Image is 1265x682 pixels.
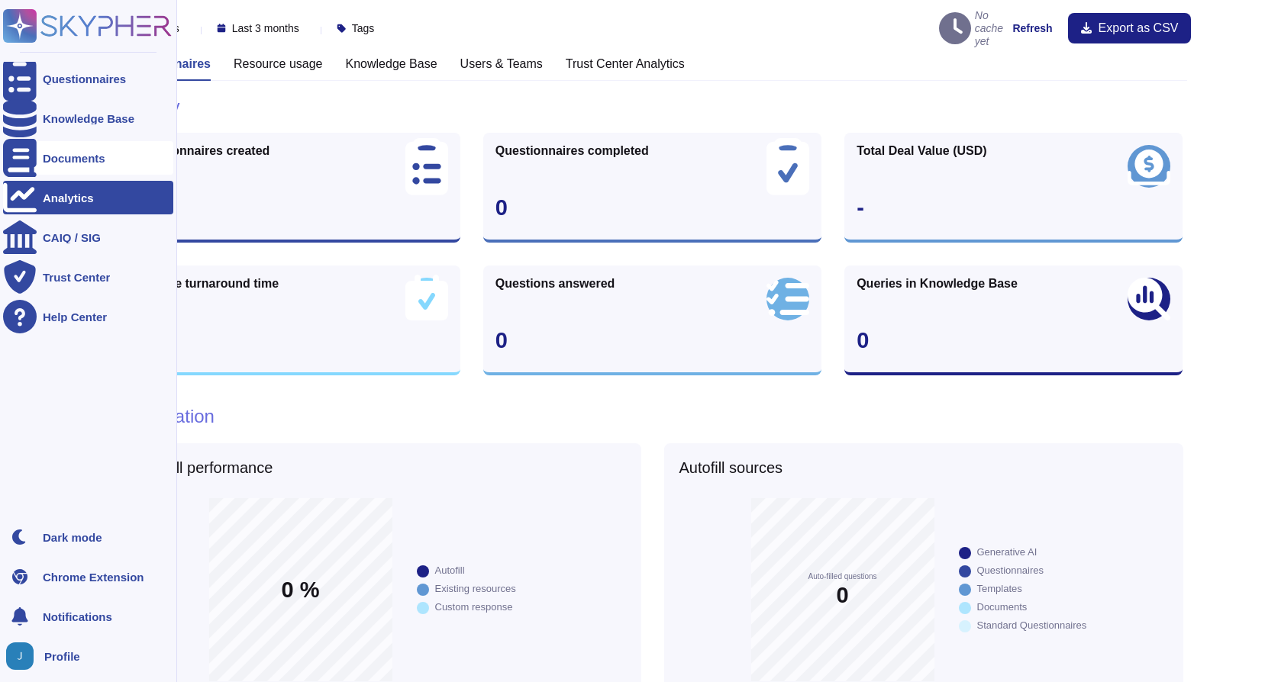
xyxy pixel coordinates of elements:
h4: No cache yet [939,9,1005,47]
div: - [134,330,448,352]
a: Trust Center [3,260,173,294]
div: Documents [43,153,105,164]
a: Documents [3,141,173,175]
h3: Questionnaires [122,56,211,71]
h5: Autofill sources [679,458,1168,477]
div: Custom response [435,602,513,612]
span: Total Deal Value (USD) [857,145,986,157]
span: 0 [836,584,848,606]
span: Profile [44,651,80,662]
h1: Activity [122,96,1183,118]
div: Dark mode [43,532,102,543]
div: Autofill [435,565,465,575]
span: Questionnaires created [134,145,270,157]
button: Export as CSV [1068,13,1191,43]
div: Standard Questionnaires [977,620,1087,630]
a: Analytics [3,181,173,214]
strong: Refresh [1012,22,1052,34]
span: Auto-filled questions [808,573,876,581]
div: Documents [977,602,1028,612]
span: Questionnaires completed [495,145,649,157]
div: - [857,197,1170,219]
div: Questionnaires [977,565,1044,575]
div: 0 [134,197,448,219]
h3: Knowledge Base [346,56,437,71]
span: Notifications [43,611,112,622]
button: user [3,639,44,673]
a: Help Center [3,300,173,333]
div: Knowledge Base [43,113,134,124]
span: Last 3 months [232,23,299,34]
span: Questions answered [495,278,615,290]
div: Questionnaires [43,73,126,85]
div: Help Center [43,311,107,323]
div: CAIQ / SIG [43,232,101,243]
div: Generative AI [977,547,1037,557]
div: Templates [977,584,1022,594]
h3: Resource usage [234,56,323,71]
div: 0 [495,197,809,219]
div: Chrome Extension [43,571,144,583]
a: CAIQ / SIG [3,220,173,254]
span: Export as CSV [1099,22,1179,34]
span: Tags [352,23,375,34]
img: user [6,642,34,670]
a: Questionnaires [3,62,173,95]
div: Existing resources [435,584,516,594]
div: Analytics [43,192,94,204]
span: Average turnaround time [134,278,279,290]
h1: Automation [122,406,1183,428]
h5: Autofill performance [137,458,626,477]
h3: Users & Teams [460,56,543,71]
div: Trust Center [43,272,110,283]
div: 0 [857,330,1170,352]
h3: Trust Center Analytics [566,56,685,71]
div: 0 [495,330,809,352]
span: Queries in Knowledge Base [857,278,1018,290]
a: Knowledge Base [3,101,173,135]
span: 0 % [282,579,320,601]
a: Chrome Extension [3,560,173,594]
